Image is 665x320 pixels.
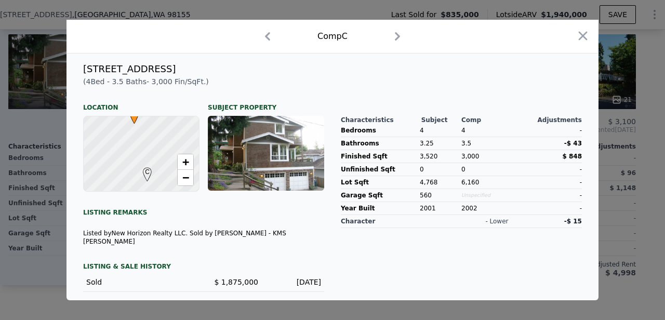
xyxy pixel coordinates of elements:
span: $ 848 [562,153,582,160]
div: Location [83,95,199,112]
div: - [524,189,582,202]
div: [DATE] [267,277,321,287]
span: 3,000 [461,153,479,160]
span: 0 [461,166,465,173]
span: . Sold by [185,230,212,237]
span: 3,000 [152,77,172,86]
div: 2002 [461,202,520,215]
span: ( 4 Bed - 3.5 Baths - Fin/SqFt.) [83,77,209,86]
span: 4 [461,127,465,134]
div: Garage Sqft [341,189,416,202]
div: Comp C [317,30,348,43]
div: - [524,202,582,215]
div: Unspecified [461,189,520,202]
div: LISTING & SALE HISTORY [83,262,324,273]
div: Sold [86,277,195,287]
div: Characteristics [341,116,421,124]
span: -$ 15 [564,218,582,225]
div: Unfinished Sqft [341,163,416,176]
div: Comp [461,116,522,124]
div: Subject [421,116,461,124]
a: Zoom out [178,170,193,185]
a: Zoom in [178,154,193,170]
div: Adjustments [522,116,582,124]
div: - [524,124,582,137]
div: - lower [485,217,508,225]
span: $ 1,875,000 [214,278,258,286]
div: Finished Sqft [341,150,416,163]
div: 560 [420,189,457,202]
div: 3,520 [420,150,457,163]
span: − [182,171,189,184]
div: 0 [420,163,457,176]
div: C [140,167,147,174]
span: C [140,167,154,177]
div: Bathrooms [341,137,416,150]
div: Listed by New Horizon Realty LLC [PERSON_NAME] - KMS [PERSON_NAME] [83,229,324,246]
div: Listing remarks [83,200,324,217]
span: + [182,155,189,168]
div: Lot Sqft [341,176,416,189]
span: 6,160 [461,179,479,186]
div: - [524,176,582,189]
div: 3.25 [420,137,457,150]
div: [STREET_ADDRESS] [83,62,176,76]
div: - [524,163,582,176]
div: character [341,215,437,228]
span: -$ 43 [564,140,582,147]
div: Year Built [341,202,416,215]
div: 2001 [420,202,457,215]
div: 4,768 [420,176,457,189]
div: Bedrooms [341,124,416,137]
div: Subject Property [208,95,324,112]
div: 3.5 [461,137,520,150]
div: 4 [420,124,457,137]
